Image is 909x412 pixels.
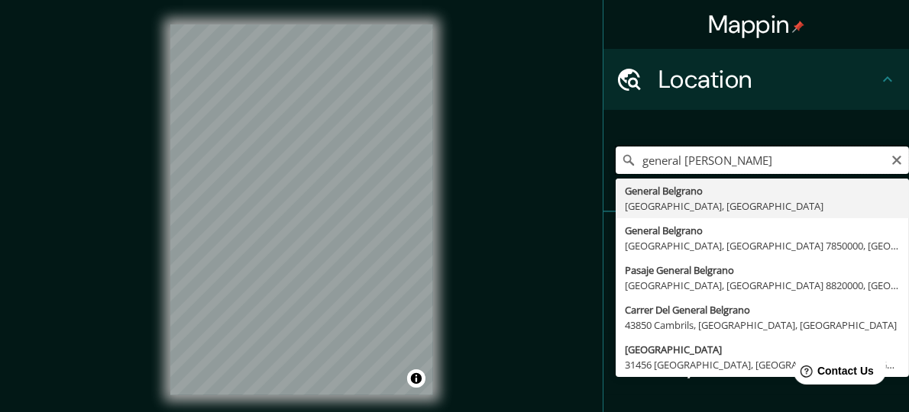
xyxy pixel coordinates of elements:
h4: Location [658,64,878,95]
div: [GEOGRAPHIC_DATA], [GEOGRAPHIC_DATA] 8820000, [GEOGRAPHIC_DATA] [625,278,900,293]
div: Style [603,273,909,334]
div: Location [603,49,909,110]
h4: Mappin [708,9,805,40]
img: pin-icon.png [792,21,804,33]
div: [GEOGRAPHIC_DATA], [GEOGRAPHIC_DATA] [625,198,900,214]
button: Toggle attribution [407,369,425,388]
div: Pins [603,212,909,273]
div: 31456 [GEOGRAPHIC_DATA], [GEOGRAPHIC_DATA], [GEOGRAPHIC_DATA] [625,357,900,372]
div: 43850 Cambrils, [GEOGRAPHIC_DATA], [GEOGRAPHIC_DATA] [625,317,900,333]
div: Layout [603,334,909,395]
div: [GEOGRAPHIC_DATA], [GEOGRAPHIC_DATA] 7850000, [GEOGRAPHIC_DATA] [625,238,900,253]
canvas: Map [170,24,433,395]
div: Carrer Del General Belgrano [625,302,900,317]
div: General Belgrano [625,183,900,198]
div: [GEOGRAPHIC_DATA] [625,342,900,357]
input: Pick your city or area [616,146,909,174]
button: Clear [891,152,903,166]
h4: Layout [658,349,878,380]
div: General Belgrano [625,223,900,238]
iframe: Help widget launcher [773,352,892,395]
div: Pasaje General Belgrano [625,262,900,278]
